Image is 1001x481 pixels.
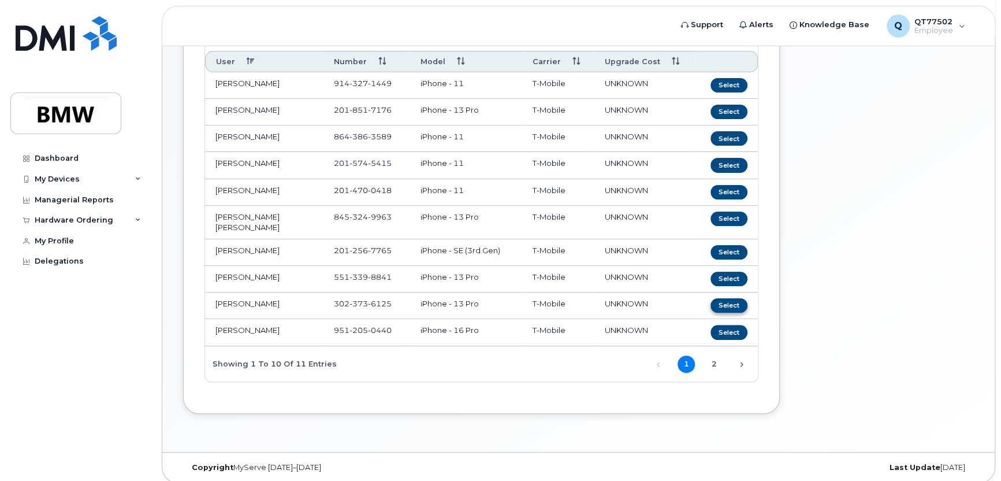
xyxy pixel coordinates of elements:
span: 339 [349,272,367,282]
td: [PERSON_NAME] [205,152,323,179]
div: QT77502 [879,14,973,38]
a: Alerts [731,13,782,36]
span: 851 [349,105,367,114]
span: 951 [333,325,391,335]
td: iPhone - 11 [410,72,522,99]
div: Showing 1 to 10 of 11 entries [205,354,337,373]
td: T-Mobile [522,99,594,125]
button: Select [710,325,747,339]
th: Carrier: activate to sort column ascending [522,51,594,72]
td: iPhone - 13 Pro [410,206,522,239]
a: Support [673,13,731,36]
span: Knowledge Base [799,19,869,31]
td: [PERSON_NAME] [205,293,323,319]
a: Next [733,356,750,373]
span: 0418 [367,186,391,195]
td: iPhone - 11 [410,152,522,179]
span: 845 [333,212,391,221]
strong: Last Update [890,463,940,472]
td: T-Mobile [522,239,594,266]
td: T-Mobile [522,179,594,206]
td: iPhone - 13 Pro [410,266,522,293]
a: Knowledge Base [782,13,877,36]
button: Select [710,298,747,313]
div: MyServe [DATE]–[DATE] [183,463,446,472]
button: Select [710,185,747,199]
td: T-Mobile [522,206,594,239]
span: 864 [333,132,391,141]
span: 5415 [367,158,391,168]
span: 201 [333,186,391,195]
span: Employee [914,26,953,35]
span: 8841 [367,272,391,282]
td: [PERSON_NAME] [205,239,323,266]
span: 201 [333,246,391,255]
span: UNKNOWN [604,186,648,195]
td: [PERSON_NAME] [205,266,323,293]
td: iPhone - 11 [410,179,522,206]
span: 9963 [367,212,391,221]
button: Select [710,158,747,172]
span: Q [894,19,902,33]
th: Model: activate to sort column ascending [410,51,522,72]
td: T-Mobile [522,72,594,99]
span: 0440 [367,325,391,335]
span: 373 [349,299,367,308]
span: UNKNOWN [604,132,648,141]
th: User: activate to sort column descending [205,51,323,72]
button: Select [710,212,747,226]
span: 256 [349,246,367,255]
td: [PERSON_NAME] [205,125,323,152]
span: 6125 [367,299,391,308]
button: Select [710,245,747,260]
td: iPhone - 13 Pro [410,293,522,319]
td: T-Mobile [522,266,594,293]
span: UNKNOWN [604,246,648,255]
td: T-Mobile [522,125,594,152]
span: 302 [333,299,391,308]
td: [PERSON_NAME] [205,99,323,125]
span: UNKNOWN [604,105,648,114]
td: iPhone - 13 Pro [410,99,522,125]
span: UNKNOWN [604,212,648,221]
span: UNKNOWN [604,325,648,335]
strong: Copyright [192,463,233,472]
td: iPhone - SE (3rd Gen) [410,239,522,266]
div: [DATE] [710,463,974,472]
span: UNKNOWN [604,299,648,308]
span: 574 [349,158,367,168]
span: 386 [349,132,367,141]
td: [PERSON_NAME] [205,179,323,206]
a: Previous [650,356,667,373]
span: 327 [349,79,367,88]
th: Number: activate to sort column ascending [323,51,410,72]
td: [PERSON_NAME] [PERSON_NAME] [205,206,323,239]
td: T-Mobile [522,152,594,179]
span: 551 [333,272,391,282]
button: Select [710,105,747,119]
span: 7765 [367,246,391,255]
span: 205 [349,325,367,335]
td: T-Mobile [522,319,594,346]
td: [PERSON_NAME] [205,319,323,346]
span: 914 [333,79,391,88]
span: UNKNOWN [604,272,648,282]
span: 201 [333,158,391,168]
button: Select [710,272,747,286]
span: 7176 [367,105,391,114]
span: 1449 [367,79,391,88]
span: 470 [349,186,367,195]
span: Alerts [749,19,773,31]
td: [PERSON_NAME] [205,72,323,99]
button: Select [710,78,747,92]
span: UNKNOWN [604,158,648,168]
td: T-Mobile [522,293,594,319]
span: 324 [349,212,367,221]
span: 201 [333,105,391,114]
a: 2 [705,356,723,373]
td: iPhone - 16 Pro [410,319,522,346]
span: 3589 [367,132,391,141]
iframe: Messenger Launcher [951,431,992,472]
td: iPhone - 11 [410,125,522,152]
th: Upgrade Cost: activate to sort column ascending [594,51,695,72]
